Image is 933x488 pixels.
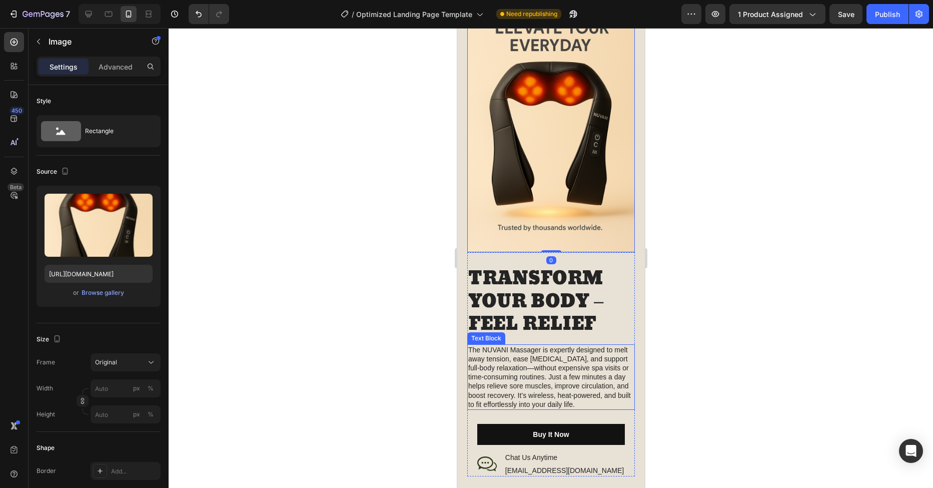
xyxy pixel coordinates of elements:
button: Buy It Now [20,396,168,417]
span: Save [838,10,854,19]
label: Frame [37,358,55,367]
button: 7 [4,4,75,24]
button: Original [91,353,161,371]
div: Browse gallery [82,288,124,297]
p: [EMAIL_ADDRESS][DOMAIN_NAME] [48,438,167,447]
div: Text Block [12,306,46,315]
div: Rectangle [85,120,146,143]
span: Original [95,358,117,367]
button: px [145,408,157,420]
div: Publish [875,9,900,20]
div: 450 [10,107,24,115]
label: Height [37,410,55,419]
button: px [145,382,157,394]
span: / [352,9,354,20]
button: Publish [866,4,908,24]
p: 7 [66,8,70,20]
button: Browse gallery [81,288,125,298]
p: Advanced [99,62,133,72]
div: Beta [8,183,24,191]
div: Shape [37,443,55,452]
div: % [148,410,154,419]
button: % [131,382,143,394]
div: Source [37,165,71,179]
img: preview-image [45,194,153,257]
p: Chat Us Anytime [48,425,167,434]
span: 1 product assigned [738,9,803,20]
button: 1 product assigned [729,4,825,24]
div: Add... [111,467,158,476]
p: Settings [50,62,78,72]
span: Optimized Landing Page Template [356,9,472,20]
input: px% [91,379,161,397]
div: px [133,410,140,419]
div: Size [37,333,63,346]
div: Undo/Redo [189,4,229,24]
div: Buy It Now [76,402,112,411]
iframe: Design area [457,28,645,488]
p: Image [49,36,134,48]
div: % [148,384,154,393]
div: 0 [89,228,99,236]
button: % [131,408,143,420]
p: The NUVANI Massager is expertly designed to melt away tension, ease [MEDICAL_DATA], and support f... [11,317,177,381]
div: Border [37,466,56,475]
input: px% [91,405,161,423]
h2: TRANSFORM YOUR BODY – FEEL RELIEF [10,239,178,309]
span: or [73,287,79,299]
div: Open Intercom Messenger [899,439,923,463]
div: px [133,384,140,393]
span: Need republishing [506,10,557,19]
label: Width [37,384,53,393]
button: Save [829,4,862,24]
div: Style [37,97,51,106]
input: https://example.com/image.jpg [45,265,153,283]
